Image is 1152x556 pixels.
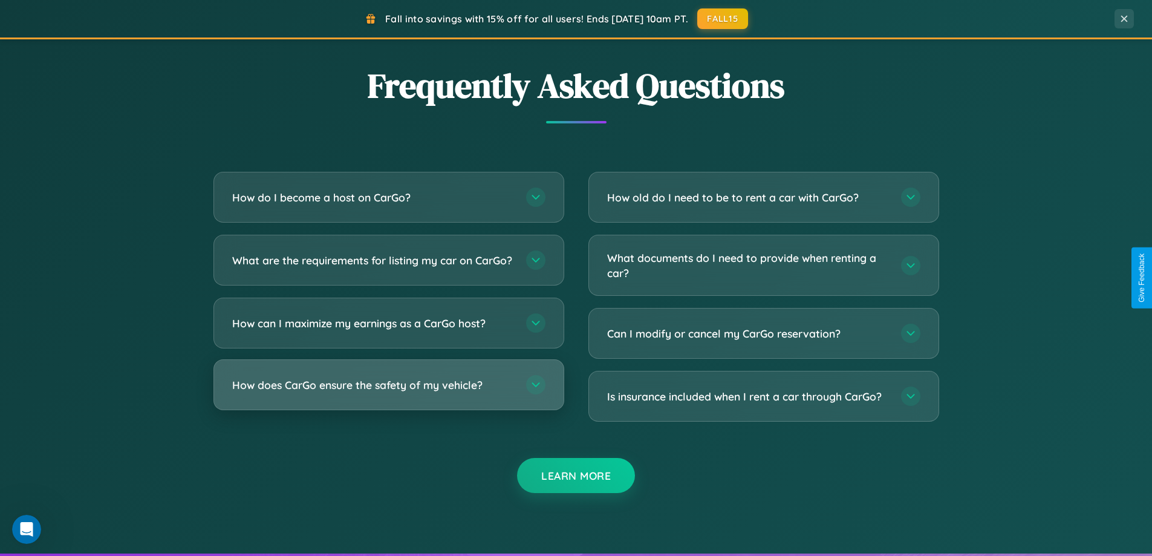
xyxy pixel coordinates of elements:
[213,62,939,109] h2: Frequently Asked Questions
[385,13,688,25] span: Fall into savings with 15% off for all users! Ends [DATE] 10am PT.
[1137,253,1146,303] div: Give Feedback
[12,515,41,544] iframe: Intercom live chat
[232,253,514,268] h3: What are the requirements for listing my car on CarGo?
[607,389,889,404] h3: Is insurance included when I rent a car through CarGo?
[607,190,889,205] h3: How old do I need to be to rent a car with CarGo?
[232,316,514,331] h3: How can I maximize my earnings as a CarGo host?
[607,326,889,341] h3: Can I modify or cancel my CarGo reservation?
[232,190,514,205] h3: How do I become a host on CarGo?
[607,250,889,280] h3: What documents do I need to provide when renting a car?
[232,378,514,393] h3: How does CarGo ensure the safety of my vehicle?
[697,8,748,29] button: FALL15
[517,458,635,493] button: Learn More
